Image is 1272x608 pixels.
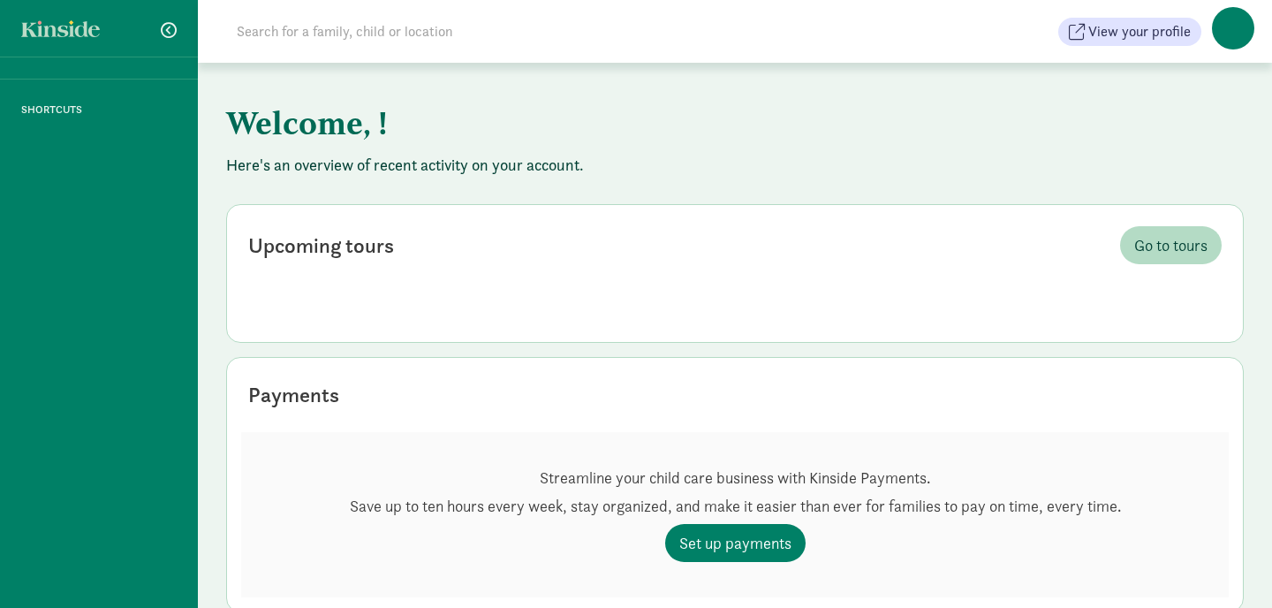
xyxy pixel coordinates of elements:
[1058,18,1201,46] button: View your profile
[248,230,394,262] div: Upcoming tours
[226,14,722,49] input: Search for a family, child or location
[1088,21,1191,42] span: View your profile
[1120,226,1222,264] a: Go to tours
[248,379,339,411] div: Payments
[350,467,1121,489] p: Streamline your child care business with Kinside Payments.
[226,155,1244,176] p: Here's an overview of recent activity on your account.
[679,531,791,555] span: Set up payments
[665,524,806,562] a: Set up payments
[350,496,1121,517] p: Save up to ten hours every week, stay organized, and make it easier than ever for families to pay...
[1134,233,1208,257] span: Go to tours
[226,91,1101,155] h1: Welcome, !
